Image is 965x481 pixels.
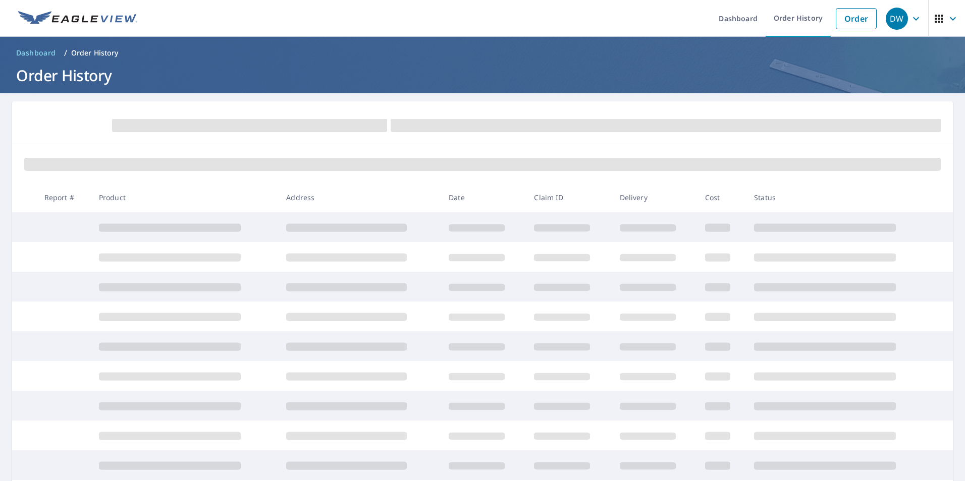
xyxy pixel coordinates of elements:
div: DW [886,8,908,30]
th: Delivery [612,183,697,212]
a: Dashboard [12,45,60,61]
th: Date [441,183,526,212]
th: Status [746,183,934,212]
th: Address [278,183,441,212]
th: Claim ID [526,183,611,212]
th: Cost [697,183,746,212]
h1: Order History [12,65,953,86]
nav: breadcrumb [12,45,953,61]
th: Report # [36,183,91,212]
img: EV Logo [18,11,137,26]
p: Order History [71,48,119,58]
a: Order [836,8,877,29]
li: / [64,47,67,59]
th: Product [91,183,279,212]
span: Dashboard [16,48,56,58]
